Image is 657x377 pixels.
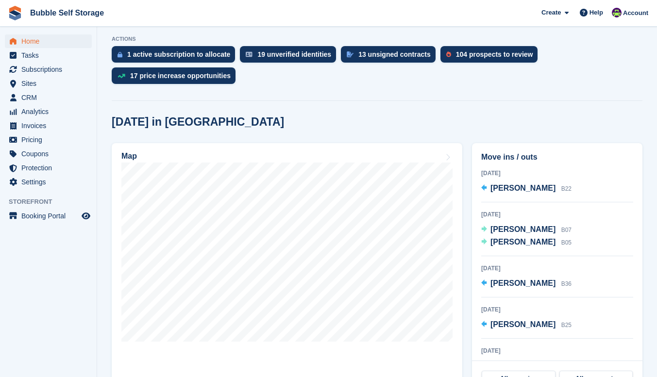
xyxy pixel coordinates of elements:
[490,279,556,287] span: [PERSON_NAME]
[490,225,556,233] span: [PERSON_NAME]
[112,115,284,129] h2: [DATE] in [GEOGRAPHIC_DATA]
[240,46,341,67] a: 19 unverified identities
[112,67,240,89] a: 17 price increase opportunities
[80,210,92,222] a: Preview store
[21,209,80,223] span: Booking Portal
[246,51,253,57] img: verify_identity-adf6edd0f0f0b5bbfe63781bf79b02c33cf7c696d77639b501bdc392416b5a36.svg
[561,185,572,192] span: B22
[490,184,556,192] span: [PERSON_NAME]
[112,46,240,67] a: 1 active subscription to allocate
[5,147,92,161] a: menu
[561,227,572,233] span: B07
[561,280,572,287] span: B36
[21,119,80,132] span: Invoices
[5,105,92,118] a: menu
[21,133,80,147] span: Pricing
[5,175,92,189] a: menu
[481,169,633,178] div: [DATE]
[8,6,22,20] img: stora-icon-8386f47178a22dfd0bd8f6a31ec36ba5ce8667c1dd55bd0f319d3a0aa187defe.svg
[21,147,80,161] span: Coupons
[26,5,108,21] a: Bubble Self Storage
[5,91,92,104] a: menu
[456,50,533,58] div: 104 prospects to review
[5,119,92,132] a: menu
[130,72,231,80] div: 17 price increase opportunities
[440,46,543,67] a: 104 prospects to review
[481,305,633,314] div: [DATE]
[9,197,97,207] span: Storefront
[490,320,556,328] span: [PERSON_NAME]
[21,105,80,118] span: Analytics
[21,175,80,189] span: Settings
[5,161,92,175] a: menu
[481,224,572,236] a: [PERSON_NAME] B07
[481,319,572,331] a: [PERSON_NAME] B25
[623,8,648,18] span: Account
[21,63,80,76] span: Subscriptions
[21,77,80,90] span: Sites
[481,182,572,195] a: [PERSON_NAME] B22
[118,74,125,78] img: price_increase_opportunities-93ffe204e8149a01c8c9dc8f82e8f89637d9d84a8eef4429ea346261dce0b2c0.svg
[590,8,603,17] span: Help
[481,346,633,355] div: [DATE]
[21,49,80,62] span: Tasks
[21,161,80,175] span: Protection
[5,63,92,76] a: menu
[347,51,354,57] img: contract_signature_icon-13c848040528278c33f63329250d36e43548de30e8caae1d1a13099fd9432cc5.svg
[5,209,92,223] a: menu
[257,50,331,58] div: 19 unverified identities
[5,34,92,48] a: menu
[561,239,572,246] span: B05
[481,236,572,249] a: [PERSON_NAME] B05
[21,91,80,104] span: CRM
[561,322,572,328] span: B25
[490,238,556,246] span: [PERSON_NAME]
[481,210,633,219] div: [DATE]
[481,278,572,290] a: [PERSON_NAME] B36
[358,50,431,58] div: 13 unsigned contracts
[541,8,561,17] span: Create
[21,34,80,48] span: Home
[481,151,633,163] h2: Move ins / outs
[446,51,451,57] img: prospect-51fa495bee0391a8d652442698ab0144808aea92771e9ea1ae160a38d050c398.svg
[5,133,92,147] a: menu
[127,50,230,58] div: 1 active subscription to allocate
[118,51,122,58] img: active_subscription_to_allocate_icon-d502201f5373d7db506a760aba3b589e785aa758c864c3986d89f69b8ff3...
[121,152,137,161] h2: Map
[341,46,440,67] a: 13 unsigned contracts
[481,264,633,273] div: [DATE]
[612,8,622,17] img: Tom Gilmore
[112,36,642,42] p: ACTIONS
[5,49,92,62] a: menu
[5,77,92,90] a: menu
